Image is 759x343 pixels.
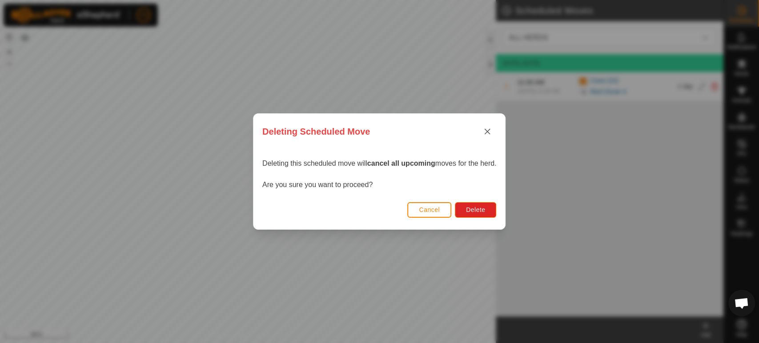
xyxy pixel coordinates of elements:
button: Cancel [408,202,452,218]
span: Cancel [419,206,440,213]
span: Delete [466,206,485,213]
p: Deleting this scheduled move will moves for the herd. [262,158,496,169]
strong: cancel all upcoming [367,160,435,167]
span: Deleting Scheduled Move [262,125,370,138]
p: Are you sure you want to proceed? [262,179,496,190]
div: Open chat [728,290,755,316]
button: Delete [455,202,496,218]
